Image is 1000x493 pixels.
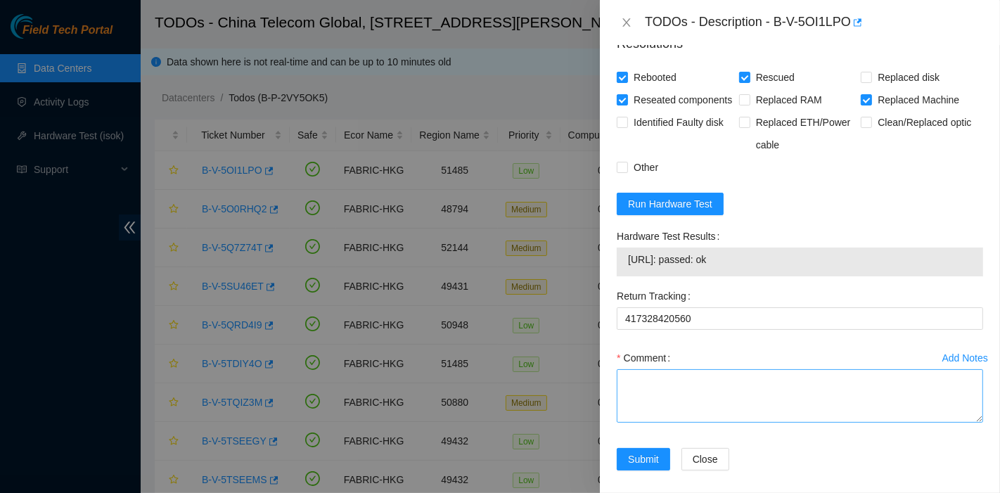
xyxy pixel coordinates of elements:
[628,66,682,89] span: Rebooted
[628,111,729,134] span: Identified Faulty disk
[750,89,828,111] span: Replaced RAM
[628,196,712,212] span: Run Hardware Test
[617,193,724,215] button: Run Hardware Test
[628,252,972,267] span: [URL]: passed: ok
[942,347,989,369] button: Add Notes
[617,347,676,369] label: Comment
[693,452,718,467] span: Close
[681,448,729,470] button: Close
[617,369,983,423] textarea: Comment
[872,111,977,134] span: Clean/Replaced optic
[617,307,983,330] input: Return Tracking
[617,16,636,30] button: Close
[942,353,988,363] div: Add Notes
[617,225,725,248] label: Hardware Test Results
[872,89,965,111] span: Replaced Machine
[628,452,659,467] span: Submit
[645,11,983,34] div: TODOs - Description - B-V-5OI1LPO
[621,17,632,28] span: close
[750,111,861,156] span: Replaced ETH/Power cable
[872,66,945,89] span: Replaced disk
[628,156,664,179] span: Other
[628,89,738,111] span: Reseated components
[750,66,800,89] span: Rescued
[617,285,696,307] label: Return Tracking
[617,448,670,470] button: Submit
